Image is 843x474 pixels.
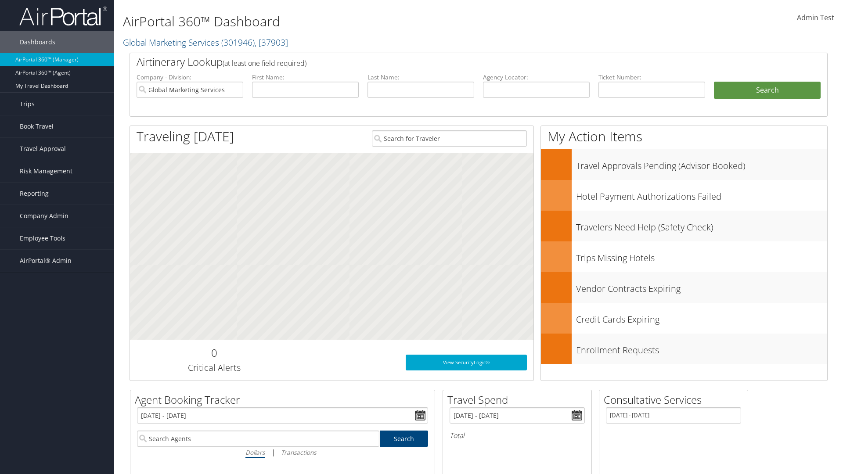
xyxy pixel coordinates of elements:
[137,73,243,82] label: Company - Division:
[714,82,821,99] button: Search
[598,73,705,82] label: Ticket Number:
[576,217,827,233] h3: Travelers Need Help (Safety Check)
[604,392,748,407] h2: Consultative Services
[19,6,107,26] img: airportal-logo.png
[137,345,292,360] h2: 0
[450,431,585,440] h6: Total
[576,340,827,356] h3: Enrollment Requests
[797,4,834,32] a: Admin Test
[137,362,292,374] h3: Critical Alerts
[541,211,827,241] a: Travelers Need Help (Safety Check)
[541,241,827,272] a: Trips Missing Hotels
[245,448,265,456] i: Dollars
[541,303,827,334] a: Credit Cards Expiring
[223,58,306,68] span: (at least one field required)
[380,431,429,447] a: Search
[576,155,827,172] h3: Travel Approvals Pending (Advisor Booked)
[20,93,35,115] span: Trips
[20,138,66,160] span: Travel Approval
[576,248,827,264] h3: Trips Missing Hotels
[137,447,428,458] div: |
[20,160,72,182] span: Risk Management
[252,73,359,82] label: First Name:
[406,355,527,370] a: View SecurityLogic®
[137,54,763,69] h2: Airtinerary Lookup
[20,115,54,137] span: Book Travel
[221,36,255,48] span: ( 301946 )
[123,36,288,48] a: Global Marketing Services
[483,73,590,82] label: Agency Locator:
[123,12,597,31] h1: AirPortal 360™ Dashboard
[576,309,827,326] h3: Credit Cards Expiring
[20,183,49,205] span: Reporting
[137,127,234,146] h1: Traveling [DATE]
[372,130,527,147] input: Search for Traveler
[281,448,316,456] i: Transactions
[20,205,68,227] span: Company Admin
[447,392,591,407] h2: Travel Spend
[137,431,379,447] input: Search Agents
[367,73,474,82] label: Last Name:
[20,250,72,272] span: AirPortal® Admin
[20,227,65,249] span: Employee Tools
[541,127,827,146] h1: My Action Items
[20,31,55,53] span: Dashboards
[255,36,288,48] span: , [ 37903 ]
[797,13,834,22] span: Admin Test
[541,180,827,211] a: Hotel Payment Authorizations Failed
[541,272,827,303] a: Vendor Contracts Expiring
[576,278,827,295] h3: Vendor Contracts Expiring
[541,334,827,364] a: Enrollment Requests
[135,392,435,407] h2: Agent Booking Tracker
[576,186,827,203] h3: Hotel Payment Authorizations Failed
[541,149,827,180] a: Travel Approvals Pending (Advisor Booked)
